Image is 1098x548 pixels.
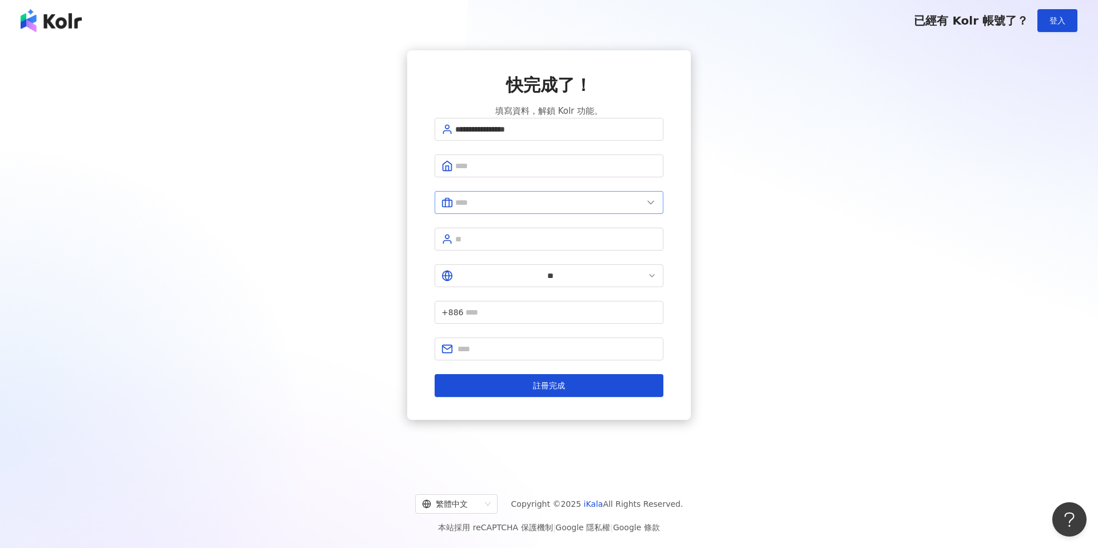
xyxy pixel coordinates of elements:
[1049,16,1065,25] span: 登入
[613,523,660,532] a: Google 條款
[1052,502,1087,537] iframe: Help Scout Beacon - Open
[1037,9,1077,32] button: 登入
[438,521,659,534] span: 本站採用 reCAPTCHA 保護機制
[610,523,613,532] span: |
[435,374,663,397] button: 註冊完成
[553,523,556,532] span: |
[555,523,610,532] a: Google 隱私權
[506,73,592,97] span: 快完成了！
[533,381,565,390] span: 註冊完成
[914,14,1028,27] span: 已經有 Kolr 帳號了？
[511,497,683,511] span: Copyright © 2025 All Rights Reserved.
[441,306,463,319] span: +886
[21,9,82,32] img: logo
[584,499,603,509] a: iKala
[495,104,603,118] span: 填寫資料，解鎖 Kolr 功能。
[422,495,480,513] div: 繁體中文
